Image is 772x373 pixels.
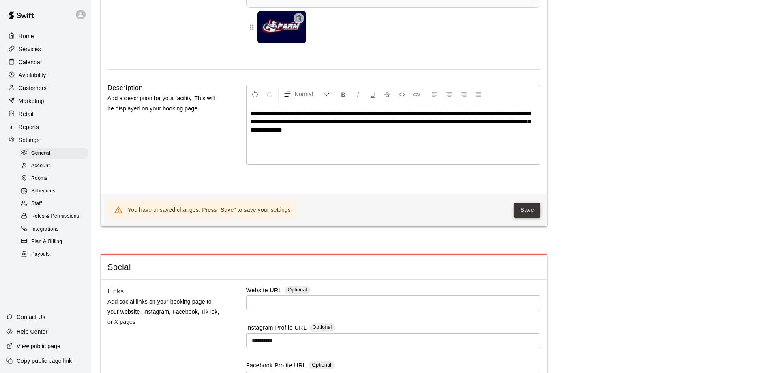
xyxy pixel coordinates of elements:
a: Customers [6,82,85,94]
p: Services [19,45,41,53]
a: Calendar [6,56,85,68]
button: Left Align [428,87,442,101]
a: Staff [19,198,91,210]
h6: Links [107,286,124,297]
div: Integrations [19,224,88,235]
span: Plan & Billing [31,238,62,246]
a: Rooms [19,172,91,185]
a: Schedules [19,185,91,198]
span: Schedules [31,187,56,195]
label: Instagram Profile URL [246,323,307,333]
a: Integrations [19,223,91,235]
a: Account [19,160,91,172]
button: Justify Align [472,87,485,101]
div: Rooms [19,173,88,184]
p: Calendar [19,58,42,66]
button: Save [514,203,540,218]
label: Facebook Profile URL [246,361,306,371]
a: Roles & Permissions [19,210,91,223]
button: Insert Link [410,87,423,101]
button: Center Align [442,87,456,101]
span: Optional [313,324,332,330]
p: Customers [19,84,47,92]
span: Staff [31,200,42,208]
div: Schedules [19,185,88,197]
div: Roles & Permissions [19,211,88,222]
span: Roles & Permissions [31,212,79,220]
button: Undo [248,87,262,101]
div: You have unsaved changes. Press "Save" to save your settings [128,203,291,217]
p: Home [19,32,34,40]
span: Optional [288,287,307,293]
button: Format Strikethrough [380,87,394,101]
p: Help Center [17,328,47,336]
span: Optional [312,362,331,368]
p: Add a description for your facility. This will be displayed on your booking page. [107,93,220,114]
button: Format Italics [351,87,365,101]
a: General [19,147,91,160]
p: Add social links on your booking page to your website, Instagram, Facebook, TikTok, or X pages [107,297,220,328]
span: Normal [295,90,323,98]
h6: Description [107,83,143,93]
p: Settings [19,136,40,144]
a: Plan & Billing [19,235,91,248]
a: Marketing [6,95,85,107]
p: Marketing [19,97,44,105]
a: Settings [6,134,85,146]
label: Website URL [246,286,282,295]
p: Reports [19,123,39,131]
p: Availability [19,71,46,79]
a: Availability [6,69,85,81]
span: General [31,149,51,157]
p: View public page [17,342,60,350]
div: Payouts [19,249,88,260]
p: Contact Us [17,313,45,321]
button: Redo [263,87,277,101]
p: Copy public page link [17,357,72,365]
button: Format Bold [337,87,350,101]
div: Account [19,160,88,172]
div: Plan & Billing [19,236,88,248]
img: Banner 1 [257,11,306,43]
a: Reports [6,121,85,133]
div: Staff [19,198,88,209]
div: General [19,148,88,159]
span: Integrations [31,225,59,233]
a: Retail [6,108,85,120]
a: Payouts [19,248,91,261]
button: Insert Code [395,87,409,101]
span: Social [107,262,540,273]
button: Format Underline [366,87,380,101]
span: Payouts [31,250,50,259]
span: Account [31,162,50,170]
span: Rooms [31,175,47,183]
button: Formatting Options [280,87,333,101]
p: Retail [19,110,34,118]
a: Services [6,43,85,55]
a: Home [6,30,85,42]
button: Right Align [457,87,471,101]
